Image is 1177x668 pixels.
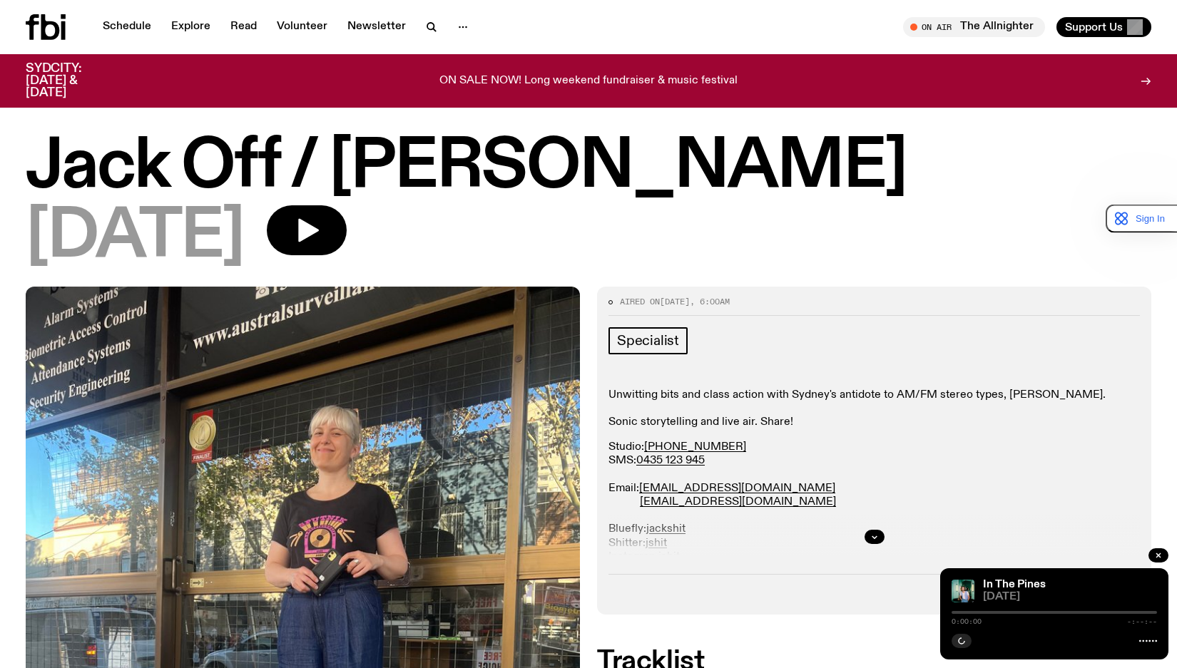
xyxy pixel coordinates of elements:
span: Support Us [1065,21,1123,34]
a: Explore [163,17,219,37]
span: Aired on [620,296,660,307]
a: [EMAIL_ADDRESS][DOMAIN_NAME] [640,496,836,508]
span: [DATE] [660,296,690,307]
a: Specialist [608,327,688,354]
p: Unwitting bits and class action with Sydney's antidote to AM/FM stereo types, [PERSON_NAME]. Soni... [608,389,1140,430]
h1: Jack Off / [PERSON_NAME] [26,135,1151,200]
a: Read [222,17,265,37]
button: On AirThe Allnighter [903,17,1045,37]
p: Studio: SMS: Email: Bluefly: Shitter: Instagran: Fakebook: Home: [608,441,1140,605]
a: Newsletter [339,17,414,37]
p: ON SALE NOW! Long weekend fundraiser & music festival [439,75,738,88]
button: Support Us [1056,17,1151,37]
h3: SYDCITY: [DATE] & [DATE] [26,63,117,99]
span: Specialist [617,333,679,349]
a: Volunteer [268,17,336,37]
span: -:--:-- [1127,618,1157,625]
span: 0:00:00 [952,618,982,625]
a: Schedule [94,17,160,37]
a: [PHONE_NUMBER] [644,441,746,453]
span: [DATE] [983,592,1157,602]
a: In The Pines [983,579,1046,590]
span: [DATE] [26,205,244,269]
a: 0435 123 945 [636,455,705,466]
a: [EMAIL_ADDRESS][DOMAIN_NAME] [639,483,835,494]
span: , 6:00am [690,296,730,307]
